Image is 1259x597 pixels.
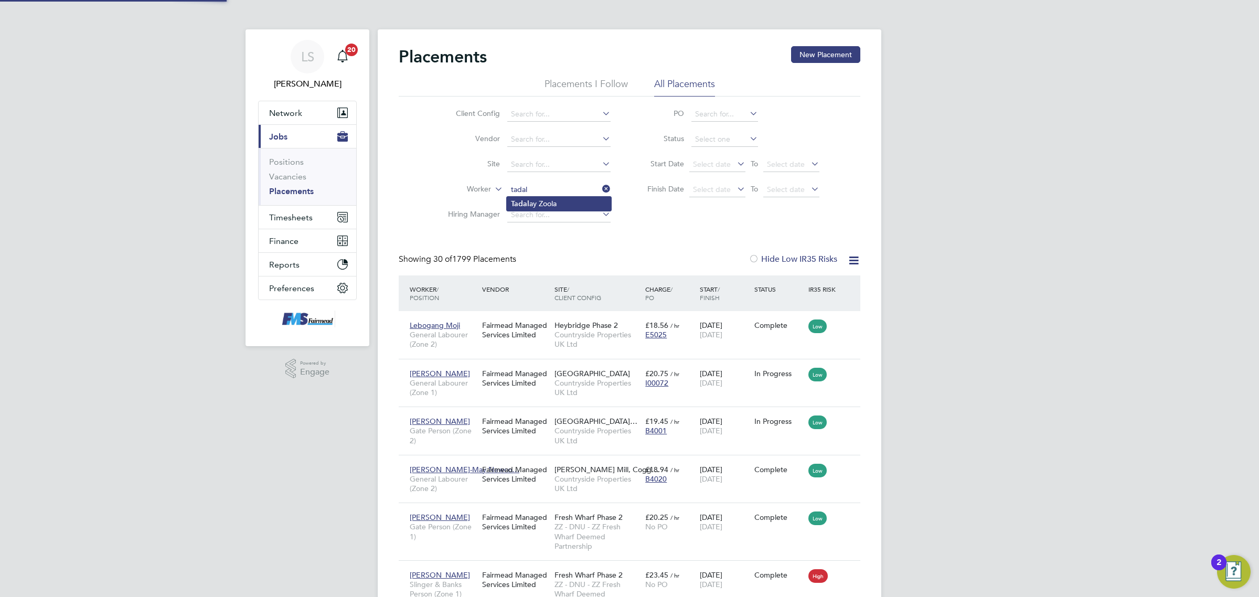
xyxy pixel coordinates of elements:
[410,465,519,474] span: [PERSON_NAME]-May Newco…
[410,426,477,445] span: Gate Person (Zone 2)
[269,172,306,182] a: Vacancies
[258,311,357,327] a: Go to home page
[407,363,860,372] a: [PERSON_NAME]General Labourer (Zone 1)Fairmead Managed Services Limited[GEOGRAPHIC_DATA]Countrysi...
[300,359,329,368] span: Powered by
[410,474,477,493] span: General Labourer (Zone 2)
[280,311,335,327] img: f-mead-logo-retina.png
[645,426,667,435] span: B4001
[407,564,860,573] a: [PERSON_NAME]Slinger & Banks Person (Zone 1)Fairmead Managed Services LimitedFresh Wharf Phase 2Z...
[554,369,630,378] span: [GEOGRAPHIC_DATA]
[697,411,752,441] div: [DATE]
[507,107,611,122] input: Search for...
[700,522,722,531] span: [DATE]
[407,459,860,468] a: [PERSON_NAME]-May Newco…General Labourer (Zone 2)Fairmead Managed Services Limited[PERSON_NAME] M...
[410,330,477,349] span: General Labourer (Zone 2)
[637,134,684,143] label: Status
[507,197,611,211] li: ay Zoola
[259,229,356,252] button: Finance
[767,185,805,194] span: Select date
[507,132,611,147] input: Search for...
[700,378,722,388] span: [DATE]
[259,276,356,300] button: Preferences
[410,417,470,426] span: [PERSON_NAME]
[554,378,640,397] span: Countryside Properties UK Ltd
[479,460,552,489] div: Fairmead Managed Services Limited
[645,330,667,339] span: E5025
[554,570,623,580] span: Fresh Wharf Phase 2
[691,132,758,147] input: Select one
[645,378,668,388] span: I00072
[301,50,314,63] span: LS
[554,513,623,522] span: Fresh Wharf Phase 2
[754,570,804,580] div: Complete
[767,159,805,169] span: Select date
[269,157,304,167] a: Positions
[554,465,659,474] span: [PERSON_NAME] Mill, Cogg…
[507,157,611,172] input: Search for...
[691,107,758,122] input: Search for...
[554,321,618,330] span: Heybridge Phase 2
[507,208,611,222] input: Search for...
[407,280,479,307] div: Worker
[440,159,500,168] label: Site
[645,465,668,474] span: £18.94
[645,369,668,378] span: £20.75
[269,186,314,196] a: Placements
[300,368,329,377] span: Engage
[285,359,330,379] a: Powered byEngage
[479,411,552,441] div: Fairmead Managed Services Limited
[670,370,679,378] span: / hr
[808,569,828,583] span: High
[754,465,804,474] div: Complete
[700,330,722,339] span: [DATE]
[645,285,673,302] span: / PO
[637,109,684,118] label: PO
[332,40,353,73] a: 20
[269,236,298,246] span: Finance
[410,369,470,378] span: [PERSON_NAME]
[697,280,752,307] div: Start
[479,507,552,537] div: Fairmead Managed Services Limited
[754,513,804,522] div: Complete
[637,184,684,194] label: Finish Date
[554,474,640,493] span: Countryside Properties UK Ltd
[479,565,552,594] div: Fairmead Managed Services Limited
[697,315,752,345] div: [DATE]
[552,280,643,307] div: Site
[700,426,722,435] span: [DATE]
[269,132,287,142] span: Jobs
[752,280,806,298] div: Status
[259,101,356,124] button: Network
[670,514,679,521] span: / hr
[410,285,439,302] span: / Position
[748,157,761,170] span: To
[259,125,356,148] button: Jobs
[399,46,487,67] h2: Placements
[808,415,827,429] span: Low
[410,378,477,397] span: General Labourer (Zone 1)
[507,183,611,197] input: Search for...
[259,206,356,229] button: Timesheets
[259,253,356,276] button: Reports
[808,368,827,381] span: Low
[670,322,679,329] span: / hr
[808,319,827,333] span: Low
[399,254,518,265] div: Showing
[643,280,697,307] div: Charge
[433,254,516,264] span: 1799 Placements
[754,417,804,426] div: In Progress
[697,565,752,594] div: [DATE]
[749,254,837,264] label: Hide Low IR35 Risks
[554,285,601,302] span: / Client Config
[410,522,477,541] span: Gate Person (Zone 1)
[440,109,500,118] label: Client Config
[410,570,470,580] span: [PERSON_NAME]
[645,580,668,589] span: No PO
[431,184,491,195] label: Worker
[1217,562,1221,576] div: 2
[645,417,668,426] span: £19.45
[554,330,640,349] span: Countryside Properties UK Ltd
[637,159,684,168] label: Start Date
[754,321,804,330] div: Complete
[269,260,300,270] span: Reports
